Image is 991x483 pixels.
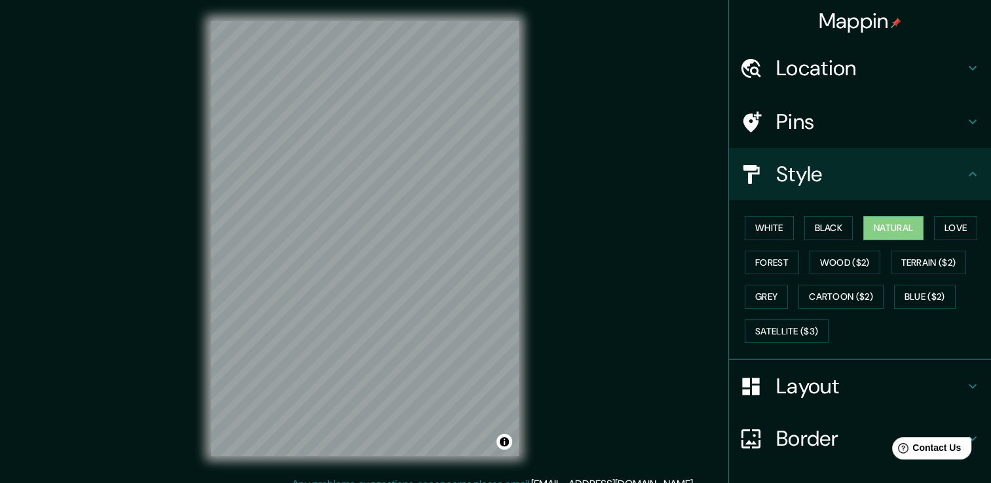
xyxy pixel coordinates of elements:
button: Natural [863,216,924,240]
div: Location [729,42,991,94]
button: Terrain ($2) [891,251,967,275]
div: Style [729,148,991,200]
h4: Layout [776,373,965,399]
div: Layout [729,360,991,412]
button: Grey [745,285,788,309]
button: Forest [745,251,799,275]
div: Border [729,412,991,465]
h4: Style [776,161,965,187]
h4: Location [776,55,965,81]
canvas: Map [211,21,519,456]
div: Pins [729,96,991,148]
iframe: Help widget launcher [874,432,977,469]
button: Love [934,216,977,240]
img: pin-icon.png [891,18,901,28]
h4: Mappin [819,8,902,34]
h4: Pins [776,109,965,135]
button: Toggle attribution [496,434,512,450]
button: Black [804,216,853,240]
button: Blue ($2) [894,285,956,309]
button: White [745,216,794,240]
button: Cartoon ($2) [798,285,884,309]
button: Wood ($2) [810,251,880,275]
h4: Border [776,425,965,452]
button: Satellite ($3) [745,319,829,344]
